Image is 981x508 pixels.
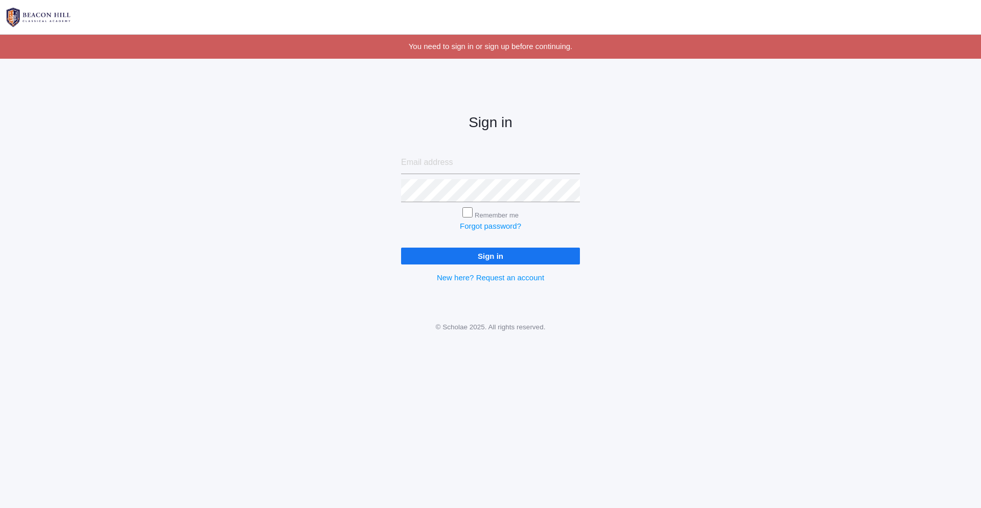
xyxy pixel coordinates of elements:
[401,115,580,131] h2: Sign in
[460,222,521,230] a: Forgot password?
[401,151,580,174] input: Email address
[401,248,580,264] input: Sign in
[437,273,544,282] a: New here? Request an account
[475,211,519,219] label: Remember me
